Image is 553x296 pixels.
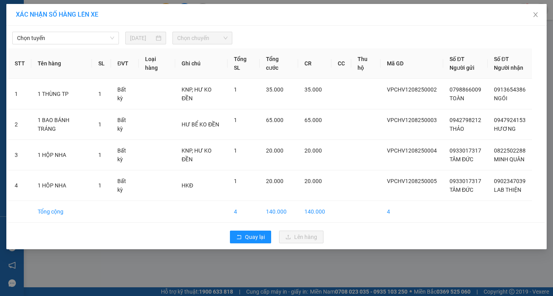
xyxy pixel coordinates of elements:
td: 4 [8,170,31,201]
span: 20.000 [304,178,322,184]
th: SL [92,48,111,79]
span: 0822502288 [494,147,526,154]
span: 1 [234,117,237,123]
span: Quay lại [245,233,265,241]
span: 0947924153 [494,117,526,123]
span: 0933017317 [450,178,481,184]
span: 65.000 [266,117,283,123]
th: STT [8,48,31,79]
span: TOÀN [450,95,464,101]
th: CC [331,48,351,79]
td: 2 [8,109,31,140]
th: Mã GD [381,48,443,79]
button: rollbackQuay lại [230,231,271,243]
td: 1 THÙNG TP [31,79,92,109]
th: Ghi chú [175,48,228,79]
button: uploadLên hàng [279,231,323,243]
span: Chọn tuyến [17,32,114,44]
td: 1 HỘP NHA [31,140,92,170]
span: 65.000 [304,117,322,123]
td: Tổng cộng [31,201,92,223]
span: 20.000 [304,147,322,154]
span: 20.000 [266,147,283,154]
span: THẢO [450,126,464,132]
span: VPCHV1208250002 [387,86,437,93]
span: MINH QUÂN [494,156,524,162]
span: Người gửi [450,65,475,71]
span: Số ĐT [494,56,509,62]
span: HKĐ [182,182,193,189]
span: 1 [98,152,101,158]
span: 0913654386 [494,86,526,93]
span: Chọn chuyến [177,32,227,44]
th: Loại hàng [139,48,175,79]
th: Thu hộ [351,48,381,79]
td: 1 BAO BÁNH TRÁNG [31,109,92,140]
span: VPCHV1208250005 [387,178,437,184]
td: 4 [228,201,260,223]
td: 1 HÔP NHA [31,170,92,201]
td: Bất kỳ [111,79,139,109]
span: HƯ BỂ KO ĐỀN [182,121,219,128]
span: Người nhận [494,65,523,71]
th: CR [298,48,331,79]
span: NGÓI [494,95,507,101]
th: Tên hàng [31,48,92,79]
td: 4 [381,201,443,223]
span: 1 [98,182,101,189]
span: KNP, HƯ KO ĐỀN [182,86,212,101]
button: Close [524,4,547,26]
span: TÂM ĐỨC [450,156,473,162]
span: XÁC NHẬN SỐ HÀNG LÊN XE [16,11,98,18]
td: 3 [8,140,31,170]
th: Tổng SL [228,48,260,79]
span: 35.000 [304,86,322,93]
span: 0942798212 [450,117,481,123]
span: VPCHV1208250004 [387,147,437,154]
span: 0902347039 [494,178,526,184]
span: 1 [234,178,237,184]
span: 35.000 [266,86,283,93]
td: 140.000 [298,201,331,223]
span: KNP, HƯ KO ĐỀN [182,147,212,162]
span: rollback [236,234,242,241]
span: HƯƠNG [494,126,516,132]
span: 0798866009 [450,86,481,93]
td: 1 [8,79,31,109]
span: 0933017317 [450,147,481,154]
td: Bất kỳ [111,109,139,140]
td: 140.000 [260,201,298,223]
td: Bất kỳ [111,140,139,170]
span: TÂM ĐỨC [450,187,473,193]
td: Bất kỳ [111,170,139,201]
span: 1 [234,147,237,154]
th: Tổng cước [260,48,298,79]
span: 1 [234,86,237,93]
span: VPCHV1208250003 [387,117,437,123]
span: 1 [98,91,101,97]
th: ĐVT [111,48,139,79]
span: LAB THIỆN [494,187,521,193]
span: 1 [98,121,101,128]
input: 12/08/2025 [130,34,154,42]
span: Số ĐT [450,56,465,62]
span: close [532,11,539,18]
span: 20.000 [266,178,283,184]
